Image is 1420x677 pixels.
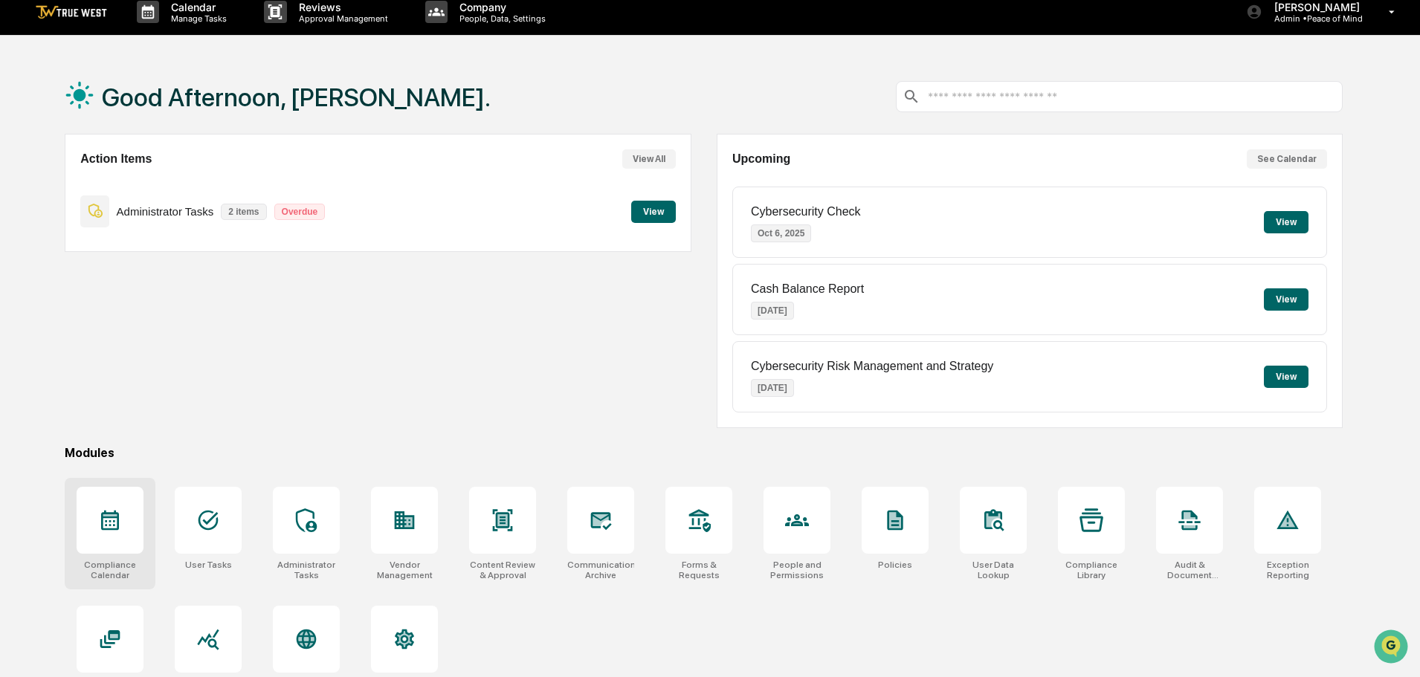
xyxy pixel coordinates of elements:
[751,360,993,373] p: Cybersecurity Risk Management and Strategy
[132,202,162,214] span: [DATE]
[77,560,143,580] div: Compliance Calendar
[15,334,27,346] div: 🔎
[15,114,42,140] img: 1746055101610-c473b297-6a78-478c-a979-82029cc54cd1
[102,82,491,112] h1: Good Afternoon, [PERSON_NAME].
[15,228,39,252] img: Tammy Steffen
[751,282,864,296] p: Cash Balance Report
[67,129,204,140] div: We're available if you need us!
[960,560,1027,580] div: User Data Lookup
[878,560,912,570] div: Policies
[253,118,271,136] button: Start new chat
[1262,13,1367,24] p: Admin • Peace of Mind
[732,152,790,166] h2: Upcoming
[108,305,120,317] div: 🗄️
[67,114,244,129] div: Start new chat
[15,188,39,212] img: Tammy Steffen
[1262,1,1367,13] p: [PERSON_NAME]
[274,204,326,220] p: Overdue
[287,1,396,13] p: Reviews
[46,202,120,214] span: [PERSON_NAME]
[567,560,634,580] div: Communications Archive
[15,31,271,55] p: How can we help?
[764,560,830,580] div: People and Permissions
[230,162,271,180] button: See all
[159,13,234,24] p: Manage Tasks
[287,13,396,24] p: Approval Management
[30,304,96,319] span: Preclearance
[631,204,676,218] a: View
[123,242,129,254] span: •
[273,560,340,580] div: Administrator Tasks
[448,13,553,24] p: People, Data, Settings
[105,368,180,380] a: Powered byPylon
[1264,288,1308,311] button: View
[46,242,120,254] span: [PERSON_NAME]
[15,165,100,177] div: Past conversations
[469,560,536,580] div: Content Review & Approval
[448,1,553,13] p: Company
[631,201,676,223] button: View
[159,1,234,13] p: Calendar
[751,379,794,397] p: [DATE]
[148,369,180,380] span: Pylon
[185,560,232,570] div: User Tasks
[117,205,214,218] p: Administrator Tasks
[123,304,184,319] span: Attestations
[80,152,152,166] h2: Action Items
[751,302,794,320] p: [DATE]
[1058,560,1125,580] div: Compliance Library
[30,332,94,347] span: Data Lookup
[371,560,438,580] div: Vendor Management
[1372,628,1413,668] iframe: Open customer support
[15,305,27,317] div: 🖐️
[1254,560,1321,580] div: Exception Reporting
[1247,149,1327,169] button: See Calendar
[36,5,107,19] img: logo
[221,204,266,220] p: 2 items
[65,446,1343,460] div: Modules
[9,326,100,353] a: 🔎Data Lookup
[123,202,129,214] span: •
[132,242,162,254] span: [DATE]
[665,560,732,580] div: Forms & Requests
[31,114,58,140] img: 8933085812038_c878075ebb4cc5468115_72.jpg
[9,298,102,325] a: 🖐️Preclearance
[1156,560,1223,580] div: Audit & Document Logs
[751,224,811,242] p: Oct 6, 2025
[1264,211,1308,233] button: View
[1264,366,1308,388] button: View
[102,298,190,325] a: 🗄️Attestations
[622,149,676,169] button: View All
[751,205,861,218] p: Cybersecurity Check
